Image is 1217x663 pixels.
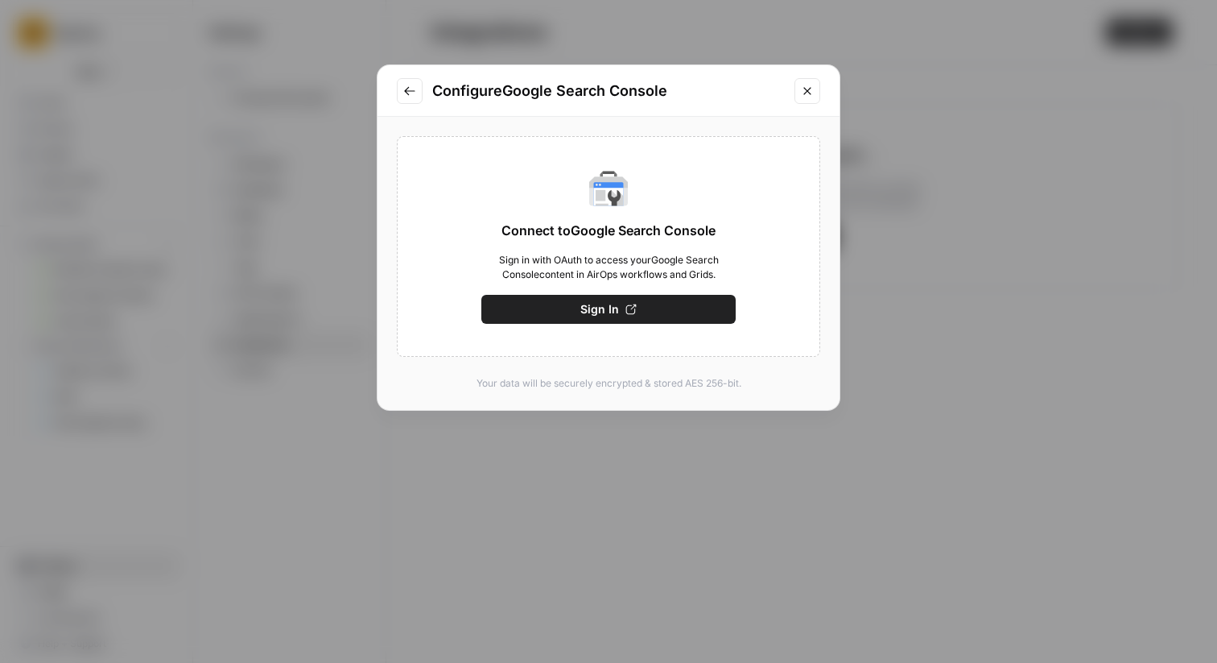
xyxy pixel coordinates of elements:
img: Google Search Console [589,169,628,208]
h2: Configure Google Search Console [432,80,785,102]
span: Sign in with OAuth to access your Google Search Console content in AirOps workflows and Grids. [481,253,736,282]
button: Go to previous step [397,78,423,104]
button: Sign In [481,295,736,324]
span: Connect to Google Search Console [501,221,716,240]
p: Your data will be securely encrypted & stored AES 256-bit. [397,376,820,391]
span: Sign In [580,301,619,317]
button: Close modal [794,78,820,104]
